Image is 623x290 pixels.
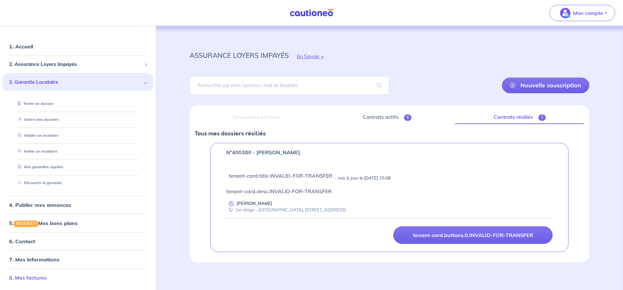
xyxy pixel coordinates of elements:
[189,76,389,95] input: Rechercher par nom / prénom / mail du locataire
[9,43,33,50] a: 1. Accueil
[229,172,332,180] p: tenant-card.title.INVALID-FOR-TRANSFER
[10,178,145,188] div: Découvrir la garantie
[10,98,145,109] div: Tester un dossier
[287,9,336,17] img: Cautioneo
[3,235,153,248] div: 6. Contact
[549,5,615,21] button: illu_account_valid_menu.svgMon compte
[369,76,389,95] span: search
[226,148,300,156] p: n°400380 - [PERSON_NAME]
[9,220,78,226] a: 5.NOUVEAUMes bons plans
[9,238,35,245] a: 6. Contact
[3,58,153,71] div: 2. Assurance Loyers Impayés
[9,274,47,281] a: 8. Mes factures
[538,114,546,121] span: 1
[10,114,145,125] div: Suivre mes dossiers
[9,61,142,68] span: 2. Assurance Loyers Impayés
[195,129,584,138] p: Tous mes dossiers résiliés
[335,175,391,182] p: - mis à jour le [DATE] 15:08
[15,117,59,122] a: Suivre mes dossiers
[9,202,71,208] a: 4. Publier mes annonces
[15,133,58,138] a: Valider un locataire
[15,165,63,170] a: Mes garanties signées
[289,47,332,66] button: En Savoir +
[237,200,272,207] p: [PERSON_NAME]
[226,187,553,195] p: tenant-card.desc.INVALID-FOR-TRANSFER
[413,232,533,238] p: tenant-card.buttons.0.INVALID-FOR-TRANSFER
[3,198,153,211] div: 4. Publier mes annonces
[455,110,584,124] a: Contrats résiliés1
[3,73,153,91] div: 3. Garantie Locataire
[404,114,411,121] span: 6
[226,207,346,213] div: 1er étage - [GEOGRAPHIC_DATA], [STREET_ADDRESS]
[502,78,589,93] a: Nouvelle souscription
[560,8,570,18] img: illu_account_valid_menu.svg
[10,130,145,141] div: Valider un locataire
[226,172,553,185] div: state: INVALID-FOR-TRANSFER, Context: ,MAYBE-CERTIFICATE,,LESSOR-DOCUMENTS,IS-ODEALIM
[10,162,145,173] div: Mes garanties signées
[9,256,59,263] a: 7. Mes informations
[3,271,153,284] div: 8. Mes factures
[3,253,153,266] div: 7. Mes informations
[3,40,153,53] div: 1. Accueil
[15,101,54,106] a: Tester un dossier
[573,9,603,17] p: Mon compte
[324,110,450,124] a: Contrats actifs6
[10,146,145,157] div: Inviter un locataire
[189,49,289,61] p: assurance loyers impayés
[15,149,57,154] a: Inviter un locataire
[15,181,62,185] a: Découvrir la garantie
[393,226,553,244] a: tenant-card.buttons.0.INVALID-FOR-TRANSFER
[3,217,153,230] div: 5.NOUVEAUMes bons plans
[9,79,142,86] span: 3. Garantie Locataire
